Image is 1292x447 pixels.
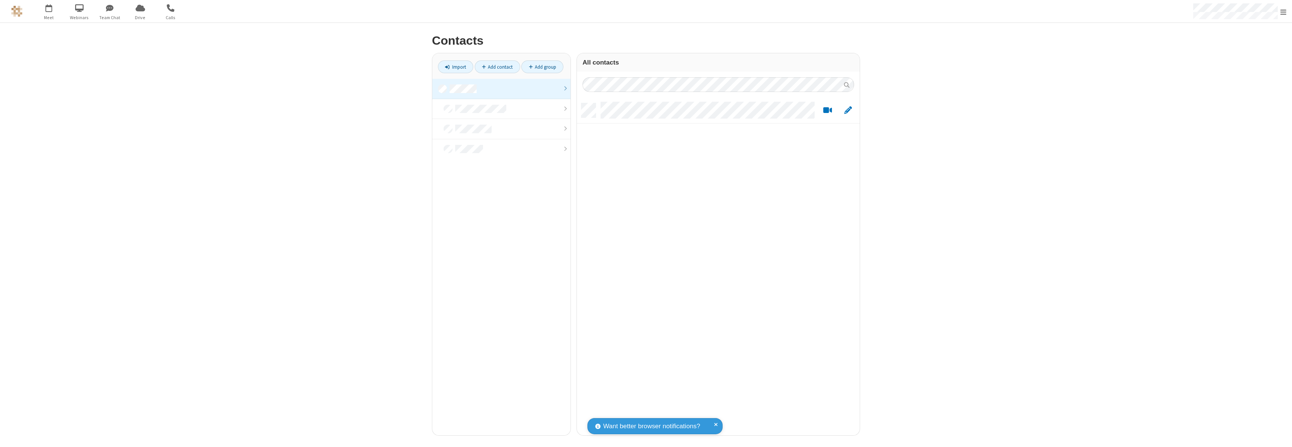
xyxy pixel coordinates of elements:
div: grid [577,98,860,435]
span: Drive [126,14,154,21]
span: Webinars [65,14,94,21]
span: Want better browser notifications? [603,421,700,431]
span: Meet [35,14,63,21]
a: Import [438,60,473,73]
img: QA Selenium DO NOT DELETE OR CHANGE [11,6,23,17]
h3: All contacts [583,59,854,66]
a: Add group [521,60,563,73]
a: Add contact [475,60,520,73]
span: Calls [157,14,185,21]
button: Edit [841,106,855,115]
span: Team Chat [96,14,124,21]
button: Start a video meeting [820,106,835,115]
h2: Contacts [432,34,860,47]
